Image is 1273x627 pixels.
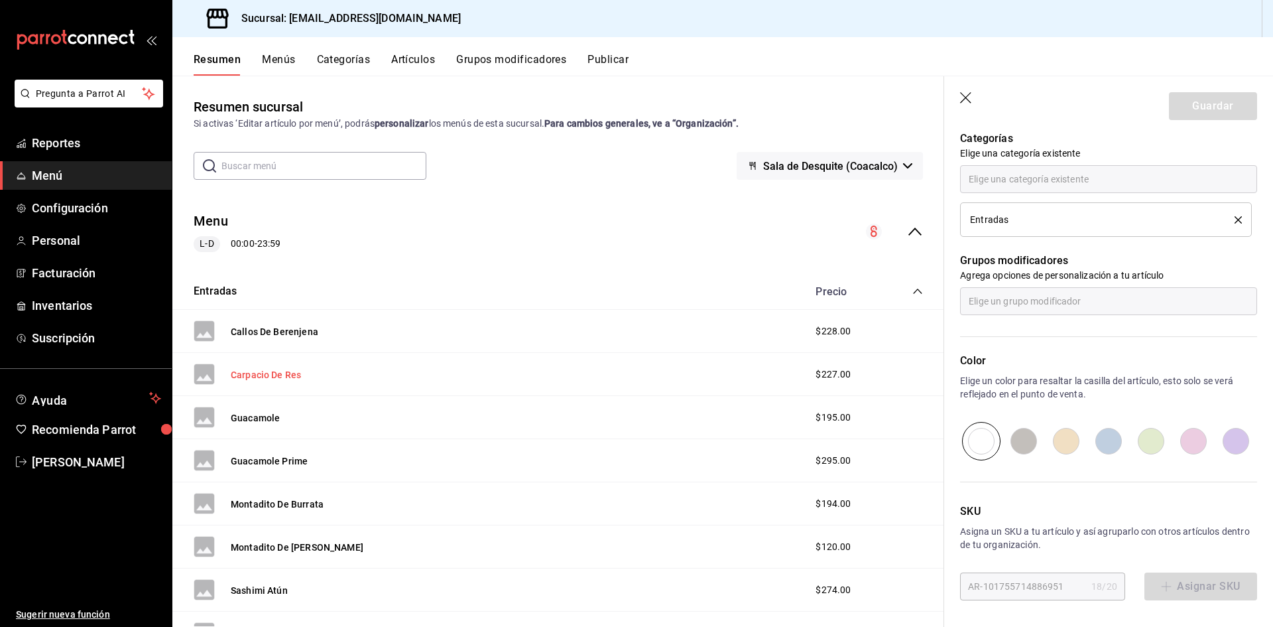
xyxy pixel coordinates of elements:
[960,253,1257,269] p: Grupos modificadores
[32,329,161,347] span: Suscripción
[231,584,288,597] button: Sashimi Atún
[231,325,318,338] button: Callos De Berenjena
[16,608,161,622] span: Sugerir nueva función
[960,269,1257,282] p: Agrega opciones de personalización a tu artículo
[816,368,851,382] span: $227.00
[194,236,280,252] div: 00:00 - 23:59
[816,540,851,554] span: $120.00
[816,454,851,468] span: $295.00
[146,35,156,45] button: open_drawer_menu
[456,53,566,76] button: Grupos modificadores
[194,117,923,131] div: Si activas ‘Editar artículo por menú’, podrás los menús de esta sucursal.
[816,324,851,338] span: $228.00
[317,53,371,76] button: Categorías
[763,160,898,173] span: Sala de Desquite (Coacalco)
[172,201,944,263] div: collapse-menu-row
[816,583,851,597] span: $274.00
[262,53,295,76] button: Menús
[737,152,923,180] button: Sala de Desquite (Coacalco)
[231,368,301,382] button: Carpacio De Res
[960,131,1257,147] p: Categorías
[960,504,1257,520] p: SKU
[231,498,324,511] button: Montadito De Burrata
[194,284,237,299] button: Entradas
[194,97,303,117] div: Resumen sucursal
[912,286,923,297] button: collapse-category-row
[194,53,241,76] button: Resumen
[32,264,161,282] span: Facturación
[32,232,161,249] span: Personal
[194,237,219,251] span: L-D
[32,453,161,471] span: [PERSON_NAME]
[194,212,228,231] button: Menu
[231,411,280,425] button: Guacamole
[391,53,435,76] button: Artículos
[32,297,161,314] span: Inventarios
[960,287,1257,315] input: Elige un grupo modificador
[960,353,1257,369] p: Color
[32,134,161,152] span: Reportes
[375,118,429,129] strong: personalizar
[194,53,1273,76] div: navigation tabs
[816,497,851,511] span: $194.00
[970,215,1008,224] span: Entradas
[544,118,739,129] strong: Para cambios generales, ve a “Organización”.
[816,411,851,425] span: $195.00
[32,167,161,184] span: Menú
[587,53,629,76] button: Publicar
[802,285,887,298] div: Precio
[1091,580,1117,593] div: 18 / 20
[32,421,161,439] span: Recomienda Parrot
[32,390,144,406] span: Ayuda
[231,454,308,468] button: Guacamole Prime
[960,374,1257,401] p: Elige un color para resaltar la casilla del artículo, esto solo se verá reflejado en el punto de ...
[15,80,163,107] button: Pregunta a Parrot AI
[32,199,161,217] span: Configuración
[231,541,363,554] button: Montadito De [PERSON_NAME]
[9,96,163,110] a: Pregunta a Parrot AI
[221,153,426,179] input: Buscar menú
[231,11,461,27] h3: Sucursal: [EMAIL_ADDRESS][DOMAIN_NAME]
[960,165,1257,193] input: Elige una categoría existente
[960,525,1257,551] p: Asigna un SKU a tu artículo y así agruparlo con otros artículos dentro de tu organización.
[960,147,1257,160] p: Elige una categoría existente
[36,87,143,101] span: Pregunta a Parrot AI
